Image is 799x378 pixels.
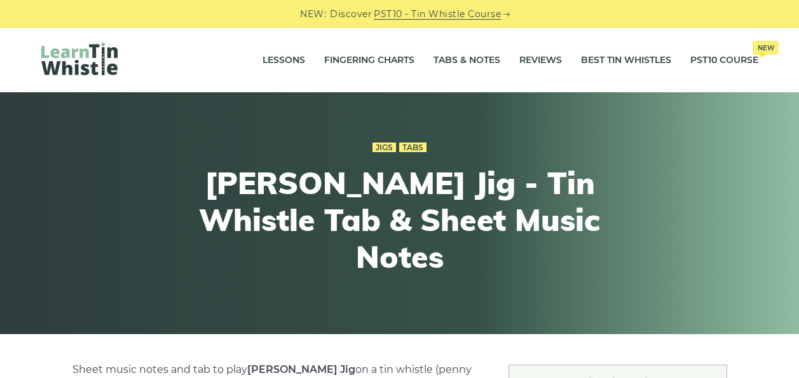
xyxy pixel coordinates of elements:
[690,45,758,76] a: PST10 CourseNew
[434,45,500,76] a: Tabs & Notes
[753,41,779,55] span: New
[41,43,118,75] img: LearnTinWhistle.com
[372,143,396,153] a: Jigs
[519,45,562,76] a: Reviews
[247,363,355,375] strong: [PERSON_NAME] Jig
[581,45,671,76] a: Best Tin Whistles
[166,165,634,275] h1: [PERSON_NAME] Jig - Tin Whistle Tab & Sheet Music Notes
[399,143,427,153] a: Tabs
[263,45,305,76] a: Lessons
[324,45,414,76] a: Fingering Charts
